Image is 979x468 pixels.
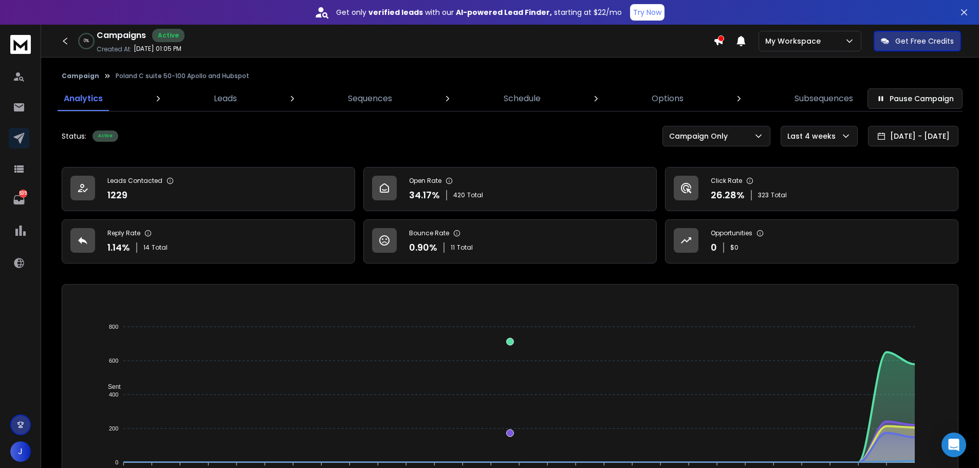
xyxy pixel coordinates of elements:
a: Leads [208,86,243,111]
a: 535 [9,190,29,210]
button: [DATE] - [DATE] [868,126,958,146]
p: Poland C suite 50-100 Apollo and Hubspot [116,72,249,80]
div: Active [93,130,118,142]
p: Get only with our starting at $22/mo [336,7,622,17]
p: 1229 [107,188,127,202]
p: Try Now [633,7,661,17]
span: 14 [143,244,150,252]
h1: Campaigns [97,29,146,42]
div: Active [152,29,184,42]
span: Total [457,244,473,252]
a: Open Rate34.17%420Total [363,167,657,211]
span: 11 [451,244,455,252]
button: Try Now [630,4,664,21]
p: My Workspace [765,36,825,46]
tspan: 0 [115,459,118,465]
a: Click Rate26.28%323Total [665,167,958,211]
a: Leads Contacted1229 [62,167,355,211]
p: Leads [214,92,237,105]
a: Opportunities0$0 [665,219,958,264]
p: 535 [19,190,27,198]
a: Options [645,86,690,111]
p: Options [652,92,684,105]
p: Sequences [348,92,392,105]
p: Open Rate [409,177,441,185]
tspan: 200 [109,425,118,432]
p: $ 0 [730,244,738,252]
tspan: 600 [109,358,118,364]
button: Campaign [62,72,99,80]
p: 0 [711,240,717,255]
p: Leads Contacted [107,177,162,185]
span: 420 [453,191,465,199]
strong: AI-powered Lead Finder, [456,7,552,17]
p: Campaign Only [669,131,732,141]
p: 1.14 % [107,240,130,255]
p: Schedule [504,92,541,105]
p: Click Rate [711,177,742,185]
div: Open Intercom Messenger [941,433,966,457]
img: logo [10,35,31,54]
p: Last 4 weeks [787,131,840,141]
span: Total [152,244,168,252]
tspan: 800 [109,324,118,330]
p: Bounce Rate [409,229,449,237]
span: Total [467,191,483,199]
a: Schedule [497,86,547,111]
p: Created At: [97,45,132,53]
tspan: 400 [109,391,118,398]
a: Sequences [342,86,398,111]
p: Subsequences [795,92,853,105]
button: J [10,441,31,462]
p: Opportunities [711,229,752,237]
a: Bounce Rate0.90%11Total [363,219,657,264]
p: [DATE] 01:05 PM [134,45,181,53]
a: Reply Rate1.14%14Total [62,219,355,264]
p: Reply Rate [107,229,140,237]
button: Get Free Credits [874,31,961,51]
p: Analytics [64,92,103,105]
p: 26.28 % [711,188,745,202]
a: Analytics [58,86,109,111]
p: Get Free Credits [895,36,954,46]
button: Pause Campaign [867,88,963,109]
a: Subsequences [788,86,859,111]
span: Total [771,191,787,199]
p: 0.90 % [409,240,437,255]
strong: verified leads [368,7,423,17]
p: 0 % [84,38,89,44]
p: Status: [62,131,86,141]
span: Sent [100,383,121,390]
p: 34.17 % [409,188,440,202]
span: 323 [758,191,769,199]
